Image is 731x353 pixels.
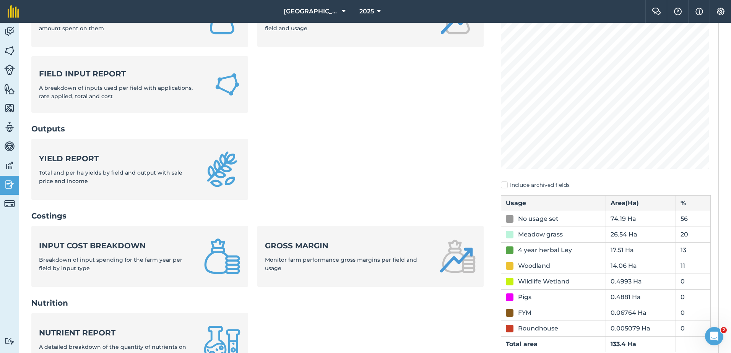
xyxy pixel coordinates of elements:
[676,211,710,227] td: 56
[518,308,531,317] div: FYM
[4,337,15,345] img: svg+xml;base64,PD94bWwgdmVyc2lvbj0iMS4wIiBlbmNvZGluZz0idXRmLTgiPz4KPCEtLSBHZW5lcmF0b3I6IEFkb2JlIE...
[4,198,15,209] img: svg+xml;base64,PD94bWwgdmVyc2lvbj0iMS4wIiBlbmNvZGluZz0idXRmLTgiPz4KPCEtLSBHZW5lcmF0b3I6IEFkb2JlIE...
[4,83,15,95] img: svg+xml;base64,PHN2ZyB4bWxucz0iaHR0cDovL3d3dy53My5vcmcvMjAwMC9zdmciIHdpZHRoPSI1NiIgaGVpZ2h0PSI2MC...
[705,327,723,345] iframe: Intercom live chat
[4,160,15,171] img: svg+xml;base64,PD94bWwgdmVyc2lvbj0iMS4wIiBlbmNvZGluZz0idXRmLTgiPz4KPCEtLSBHZW5lcmF0b3I6IEFkb2JlIE...
[4,121,15,133] img: svg+xml;base64,PD94bWwgdmVyc2lvbj0iMS4wIiBlbmNvZGluZz0idXRmLTgiPz4KPCEtLSBHZW5lcmF0b3I6IEFkb2JlIE...
[265,256,417,272] span: Monitor farm performance gross margins per field and usage
[4,102,15,114] img: svg+xml;base64,PHN2ZyB4bWxucz0iaHR0cDovL3d3dy53My5vcmcvMjAwMC9zdmciIHdpZHRoPSI1NiIgaGVpZ2h0PSI2MC...
[4,179,15,190] img: svg+xml;base64,PD94bWwgdmVyc2lvbj0iMS4wIiBlbmNvZGluZz0idXRmLTgiPz4KPCEtLSBHZW5lcmF0b3I6IEFkb2JlIE...
[31,139,248,200] a: Yield reportTotal and per ha yields by field and output with sale price and income
[611,340,636,348] strong: 133.4 Ha
[606,321,676,336] td: 0.005079 Ha
[4,45,15,57] img: svg+xml;base64,PHN2ZyB4bWxucz0iaHR0cDovL3d3dy53My5vcmcvMjAwMC9zdmciIHdpZHRoPSI1NiIgaGVpZ2h0PSI2MC...
[39,84,193,100] span: A breakdown of inputs used per field with applications, rate applied, total and cost
[673,8,682,15] img: A question mark icon
[8,5,19,18] img: fieldmargin Logo
[606,305,676,321] td: 0.06764 Ha
[518,277,570,286] div: Wildlife Wetland
[676,227,710,242] td: 20
[39,16,180,31] span: Summary of input totals applied this farm year and amount spent on them
[439,238,476,275] img: Gross margin
[518,214,559,223] div: No usage set
[4,65,15,75] img: svg+xml;base64,PD94bWwgdmVyc2lvbj0iMS4wIiBlbmNvZGluZz0idXRmLTgiPz4KPCEtLSBHZW5lcmF0b3I6IEFkb2JlIE...
[214,70,241,99] img: Field Input Report
[501,195,606,211] th: Usage
[257,226,483,287] a: Gross marginMonitor farm performance gross margins per field and usage
[31,123,484,134] h2: Outputs
[518,324,558,333] div: Roundhouse
[606,289,676,305] td: 0.4881 Ha
[676,321,710,336] td: 0
[518,293,531,302] div: Pigs
[676,305,710,321] td: 0
[204,238,240,275] img: Input cost breakdown
[606,258,676,274] td: 14.06 Ha
[676,195,710,211] th: %
[265,240,430,251] strong: Gross margin
[31,298,484,308] h2: Nutrition
[606,242,676,258] td: 17.51 Ha
[606,211,676,227] td: 74.19 Ha
[39,327,195,338] strong: Nutrient report
[39,169,182,185] span: Total and per ha yields by field and output with sale price and income
[652,8,661,15] img: Two speech bubbles overlapping with the left bubble in the forefront
[606,195,676,211] th: Area ( Ha )
[39,256,182,272] span: Breakdown of input spending for the farm year per field by input type
[31,211,484,221] h2: Costings
[39,153,195,164] strong: Yield report
[721,327,727,333] span: 2
[265,16,430,31] span: A detailed breakdown of the quantity of an inputs used per field and usage
[716,8,725,15] img: A cog icon
[39,68,205,79] strong: Field Input Report
[4,141,15,152] img: svg+xml;base64,PD94bWwgdmVyc2lvbj0iMS4wIiBlbmNvZGluZz0idXRmLTgiPz4KPCEtLSBHZW5lcmF0b3I6IEFkb2JlIE...
[518,261,550,270] div: Woodland
[676,258,710,274] td: 11
[31,226,248,287] a: Input cost breakdownBreakdown of input spending for the farm year per field by input type
[506,340,538,348] strong: Total area
[359,7,374,16] span: 2025
[695,7,703,16] img: svg+xml;base64,PHN2ZyB4bWxucz0iaHR0cDovL3d3dy53My5vcmcvMjAwMC9zdmciIHdpZHRoPSIxNyIgaGVpZ2h0PSIxNy...
[31,56,248,113] a: Field Input ReportA breakdown of inputs used per field with applications, rate applied, total and...
[606,274,676,289] td: 0.4993 Ha
[676,289,710,305] td: 0
[4,26,15,37] img: svg+xml;base64,PD94bWwgdmVyc2lvbj0iMS4wIiBlbmNvZGluZz0idXRmLTgiPz4KPCEtLSBHZW5lcmF0b3I6IEFkb2JlIE...
[284,7,339,16] span: [GEOGRAPHIC_DATA]
[518,246,572,255] div: 4 year herbal Ley
[676,274,710,289] td: 0
[606,227,676,242] td: 26.54 Ha
[518,230,563,239] div: Meadow grass
[39,240,195,251] strong: Input cost breakdown
[676,242,710,258] td: 13
[501,181,711,189] label: Include archived fields
[204,151,240,188] img: Yield report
